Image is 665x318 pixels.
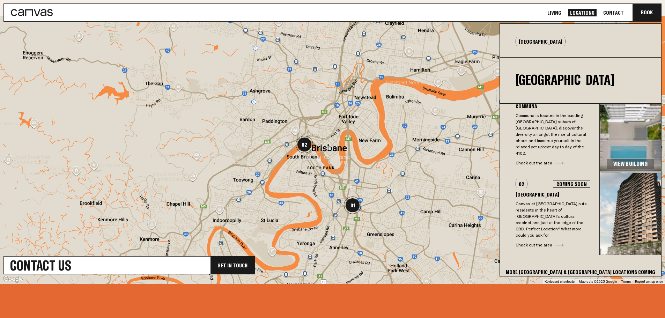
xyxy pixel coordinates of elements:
[516,179,527,188] div: 02
[516,192,590,197] h3: [GEOGRAPHIC_DATA]
[607,158,654,169] a: View Building
[500,85,599,173] button: CommunaCommuna is located in the bustling [GEOGRAPHIC_DATA] suburb of [GEOGRAPHIC_DATA], discover...
[553,180,590,188] div: Coming Soon
[500,173,599,255] button: 02Coming Soon[GEOGRAPHIC_DATA]Canvas at [GEOGRAPHIC_DATA] puts residents in the heart of [GEOGRAP...
[500,255,661,294] div: More [GEOGRAPHIC_DATA] & [GEOGRAPHIC_DATA] Locations coming soon
[579,280,617,283] span: Map data ©2025 Google
[545,9,563,16] a: Living
[210,257,254,274] div: Get In Touch
[516,37,566,46] button: [GEOGRAPHIC_DATA]
[516,112,590,156] p: Communa is located in the bustling [GEOGRAPHIC_DATA] suburb of [GEOGRAPHIC_DATA], discover the di...
[2,275,25,284] img: Google
[516,242,590,248] div: Check out the area
[296,136,313,153] div: 02
[344,197,361,214] div: 01
[633,4,661,21] button: Book
[3,256,255,274] a: Contact UsGet In Touch
[516,160,590,166] div: Check out the area
[568,9,597,16] a: Locations
[516,201,590,238] p: Canvas at [GEOGRAPHIC_DATA] puts residents in the heart of [GEOGRAPHIC_DATA]’s cultural precinct ...
[601,9,626,16] a: Contact
[621,280,631,283] a: Terms (opens in new tab)
[635,280,663,283] a: Report a map error
[516,103,590,109] h3: Communa
[600,173,661,255] img: e00625e3674632ab53fb0bd06b8ba36b178151b1-356x386.jpg
[545,279,575,284] button: Keyboard shortcuts
[2,275,25,284] a: Open this area in Google Maps (opens a new window)
[600,85,661,173] img: 67b7cc4d9422ff3188516097c9650704bc7da4d7-3375x1780.jpg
